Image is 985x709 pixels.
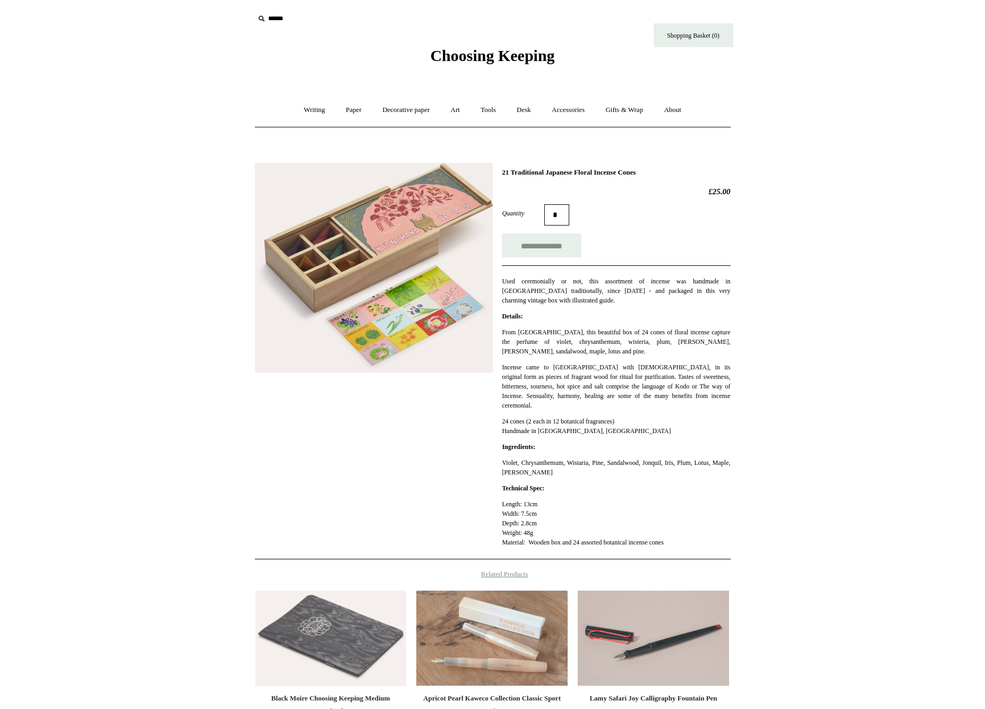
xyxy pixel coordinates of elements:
[502,276,730,305] p: Used ceremonially or not, this assortment of incense was handmade in [GEOGRAPHIC_DATA] traditiona...
[654,96,691,124] a: About
[502,499,730,547] p: Length: 13cm Width: 7.5cm Depth: 2.8cm Weight: 48g Material: Wooden box and 24 assorted botanical...
[336,96,371,124] a: Paper
[507,96,541,124] a: Desk
[430,47,554,64] span: Choosing Keeping
[416,591,567,686] a: Apricot Pearl Kaweco Collection Classic Sport Fountain Pen Apricot Pearl Kaweco Collection Classi...
[255,591,406,686] a: Black Moire Choosing Keeping Medium Notebook Black Moire Choosing Keeping Medium Notebook
[502,187,730,196] h2: £25.00
[255,163,493,373] img: 21 Traditional Japanese Floral Incense Cones
[294,96,335,124] a: Writing
[502,443,535,451] strong: Ingredients:
[502,485,544,492] strong: Technical Spec:
[502,313,523,320] strong: Details:
[578,591,729,686] img: Lamy Safari Joy Calligraphy Fountain Pen
[596,96,653,124] a: Gifts & Wrap
[430,55,554,63] a: Choosing Keeping
[502,209,544,218] label: Quantity
[416,591,567,686] img: Apricot Pearl Kaweco Collection Classic Sport Fountain Pen
[502,168,730,177] h1: 21 Traditional Japanese Floral Incense Cones
[654,23,733,47] a: Shopping Basket (0)
[542,96,594,124] a: Accessories
[441,96,469,124] a: Art
[502,417,730,436] p: 24 cones (2 each in 12 botanical fragrances) Handmade in [GEOGRAPHIC_DATA], [GEOGRAPHIC_DATA]
[502,327,730,356] p: From [GEOGRAPHIC_DATA], this beautiful box of 24 cones of floral incense capture the perfume of v...
[502,362,730,410] p: Incense came to [GEOGRAPHIC_DATA] with [DEMOGRAPHIC_DATA], in its original form as pieces of frag...
[580,692,726,705] div: Lamy Safari Joy Calligraphy Fountain Pen
[255,591,406,686] img: Black Moire Choosing Keeping Medium Notebook
[373,96,439,124] a: Decorative paper
[227,570,758,578] h4: Related Products
[502,458,730,477] p: Violet, Chrysanthemum, Wistaria, Pine, Sandalwood, Jonquil, Iris, Plum, Lotus, Maple, [PERSON_NAME]
[578,591,729,686] a: Lamy Safari Joy Calligraphy Fountain Pen Lamy Safari Joy Calligraphy Fountain Pen
[471,96,506,124] a: Tools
